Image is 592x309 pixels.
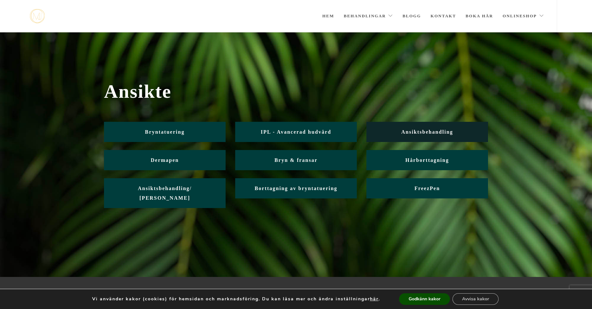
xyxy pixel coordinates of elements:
button: här [370,296,379,302]
button: Avvisa kakor [452,293,499,305]
a: Dermapen [104,150,226,170]
a: mjstudio mjstudio mjstudio [30,9,45,23]
a: Hårborttagning [366,150,488,170]
span: IPL - Avancerad hudvård [261,129,331,135]
img: mjstudio [30,9,45,23]
a: Ansiktsbehandling [366,122,488,142]
span: Ansikte [104,80,488,103]
p: Vi använder kakor (cookies) för hemsidan och marknadsföring. Du kan läsa mer och ändra inställnin... [92,296,380,302]
a: FreezPen [366,178,488,198]
a: Bryntatuering [104,122,226,142]
span: FreezPen [414,186,440,191]
a: Bryn & fransar [235,150,357,170]
span: Ansiktsbehandling [401,129,453,135]
span: Dermapen [151,157,179,163]
span: Hårborttagning [405,157,449,163]
span: Ansiktsbehandling/ [PERSON_NAME] [138,186,192,201]
a: Borttagning av bryntatuering [235,178,357,198]
a: Ansiktsbehandling/ [PERSON_NAME] [104,178,226,208]
a: IPL - Avancerad hudvård [235,122,357,142]
span: Bryn & fransar [275,157,318,163]
span: Bryntatuering [145,129,185,135]
span: Borttagning av bryntatuering [255,186,338,191]
button: Godkänn kakor [399,293,450,305]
